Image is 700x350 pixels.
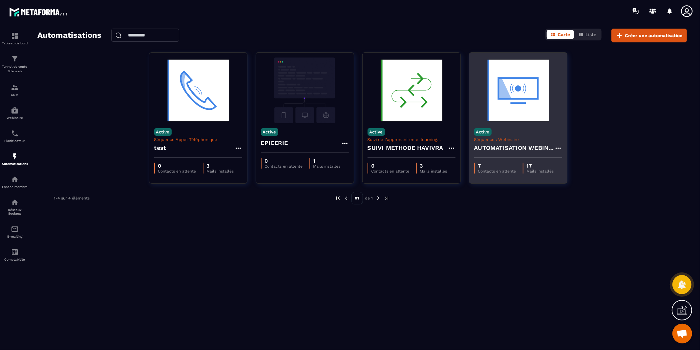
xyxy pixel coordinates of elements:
[2,162,28,166] p: Automatisations
[265,164,303,169] p: Contacts en attente
[261,128,278,136] p: Active
[2,41,28,45] p: Tableau de bord
[2,208,28,215] p: Réseaux Sociaux
[2,102,28,125] a: automationsautomationsWebinaire
[575,30,600,39] button: Liste
[207,163,234,169] p: 3
[351,192,363,204] p: 01
[527,163,554,169] p: 17
[474,58,562,123] img: automation-background
[154,137,242,142] p: Séquence Appel Téléphonique
[158,163,196,169] p: 0
[11,225,19,233] img: email
[527,169,554,174] p: Mails installés
[672,324,692,343] div: Open chat
[54,196,90,200] p: 1-4 sur 4 éléments
[207,169,234,174] p: Mails installés
[474,143,554,152] h4: AUTOMATISATION WEBINAIRE
[11,248,19,256] img: accountant
[2,64,28,74] p: Tunnel de vente Site web
[261,58,349,123] img: automation-background
[2,235,28,238] p: E-mailing
[558,32,570,37] span: Carte
[335,195,341,201] img: prev
[420,169,447,174] p: Mails installés
[474,137,562,142] p: Séquences Webinaire
[154,128,172,136] p: Active
[11,106,19,114] img: automations
[265,158,303,164] p: 0
[2,27,28,50] a: formationformationTableau de bord
[368,58,456,123] img: automation-background
[478,163,516,169] p: 7
[547,30,574,39] button: Carte
[2,258,28,261] p: Comptabilité
[2,116,28,120] p: Webinaire
[2,79,28,102] a: formationformationCRM
[2,194,28,220] a: social-networksocial-networkRéseaux Sociaux
[158,169,196,174] p: Contacts en attente
[2,171,28,194] a: automationsautomationsEspace membre
[2,220,28,243] a: emailemailE-mailing
[384,195,390,201] img: next
[625,32,683,39] span: Créer une automatisation
[11,55,19,63] img: formation
[37,29,101,42] h2: Automatisations
[261,138,288,148] h4: EPICERIE
[368,128,385,136] p: Active
[2,148,28,171] a: automationsautomationsAutomatisations
[375,195,381,201] img: next
[368,137,456,142] p: Suivi de l'apprenant en e-learning asynchrone - Suivi en cours de formation
[11,83,19,91] img: formation
[313,164,341,169] p: Mails installés
[343,195,349,201] img: prev
[368,143,443,152] h4: SUIVI METHODE HAVIVRA
[474,128,492,136] p: Active
[11,129,19,137] img: scheduler
[11,198,19,206] img: social-network
[313,158,341,164] p: 1
[2,185,28,189] p: Espace membre
[371,169,410,174] p: Contacts en attente
[365,196,373,201] p: de 1
[371,163,410,169] p: 0
[11,152,19,160] img: automations
[478,169,516,174] p: Contacts en attente
[9,6,68,18] img: logo
[154,58,242,123] img: automation-background
[2,243,28,266] a: accountantaccountantComptabilité
[11,175,19,183] img: automations
[585,32,596,37] span: Liste
[420,163,447,169] p: 3
[11,32,19,40] img: formation
[611,29,687,42] button: Créer une automatisation
[154,143,166,152] h4: test
[2,50,28,79] a: formationformationTunnel de vente Site web
[2,125,28,148] a: schedulerschedulerPlanificateur
[2,93,28,97] p: CRM
[2,139,28,143] p: Planificateur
